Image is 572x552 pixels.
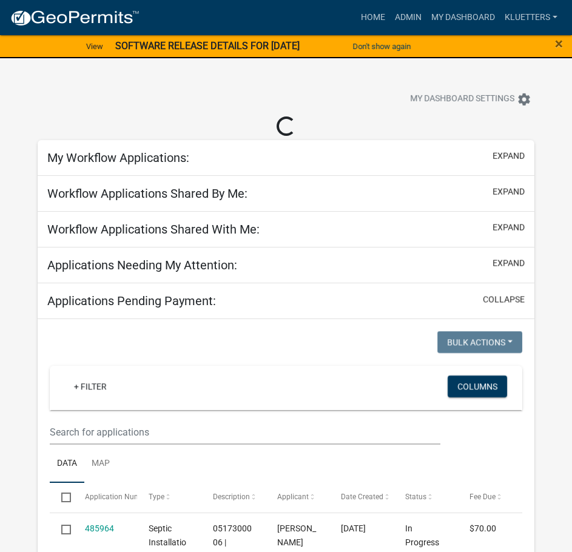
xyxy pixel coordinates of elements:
[341,523,366,533] span: 09/30/2025
[115,40,300,52] strong: SOFTWARE RELEASE DETAILS FOR [DATE]
[137,483,201,512] datatable-header-cell: Type
[457,483,522,512] datatable-header-cell: Fee Due
[213,493,250,501] span: Description
[500,6,562,29] a: kluetters
[555,35,563,52] span: ×
[426,6,500,29] a: My Dashboard
[329,483,394,512] datatable-header-cell: Date Created
[493,186,525,198] button: expand
[483,293,525,306] button: collapse
[410,92,514,107] span: My Dashboard Settings
[394,483,458,512] datatable-header-cell: Status
[390,6,426,29] a: Admin
[469,493,496,501] span: Fee Due
[356,6,390,29] a: Home
[348,36,416,56] button: Don't show again
[437,331,522,353] button: Bulk Actions
[47,222,260,237] h5: Workflow Applications Shared With Me:
[64,375,116,397] a: + Filter
[84,445,117,483] a: Map
[85,493,151,501] span: Application Number
[47,294,216,308] h5: Applications Pending Payment:
[73,483,138,512] datatable-header-cell: Application Number
[85,523,114,533] a: 485964
[493,150,525,163] button: expand
[493,257,525,270] button: expand
[277,493,309,501] span: Applicant
[266,483,330,512] datatable-header-cell: Applicant
[149,493,164,501] span: Type
[448,375,507,397] button: Columns
[493,221,525,234] button: expand
[405,523,439,547] span: In Progress
[50,445,84,483] a: Data
[50,483,73,512] datatable-header-cell: Select
[201,483,266,512] datatable-header-cell: Description
[469,523,496,533] span: $70.00
[400,87,541,111] button: My Dashboard Settingssettings
[47,186,247,201] h5: Workflow Applications Shared By Me:
[47,150,189,165] h5: My Workflow Applications:
[50,420,440,445] input: Search for applications
[81,36,108,56] a: View
[341,493,383,501] span: Date Created
[47,258,237,272] h5: Applications Needing My Attention:
[517,92,531,107] i: settings
[555,36,563,51] button: Close
[405,493,426,501] span: Status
